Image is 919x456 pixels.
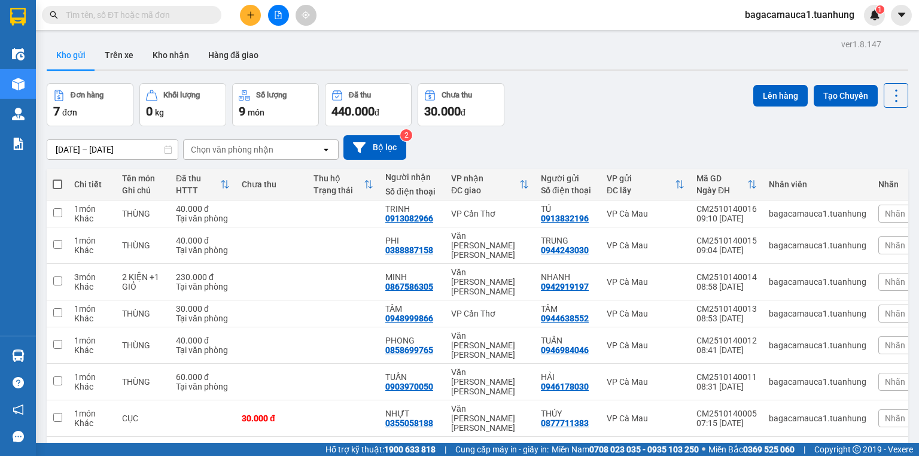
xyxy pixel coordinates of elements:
div: 0355058188 [385,418,433,428]
div: CM2510140016 [696,204,757,214]
img: solution-icon [12,138,25,150]
span: Nhãn [885,241,905,250]
div: bagacamauca1.tuanhung [769,309,866,318]
span: Nhãn [885,209,905,218]
div: Trạng thái [314,186,364,195]
span: kg [155,108,164,117]
div: Văn [PERSON_NAME] [PERSON_NAME] [451,331,529,360]
sup: 1 [876,5,884,14]
div: Thu hộ [314,174,364,183]
div: Chọn văn phòng nhận [191,144,273,156]
div: bagacamauca1.tuanhung [769,209,866,218]
div: Khác [74,345,110,355]
div: 0388887158 [385,245,433,255]
span: search [50,11,58,19]
div: Khác [74,382,110,391]
th: Toggle SortBy [601,169,690,200]
th: Toggle SortBy [690,169,763,200]
span: question-circle [13,377,24,388]
div: Khác [74,418,110,428]
div: Đã thu [176,174,220,183]
div: CM2510140013 [696,304,757,314]
div: 08:41 [DATE] [696,345,757,355]
div: bagacamauca1.tuanhung [769,414,866,423]
span: Nhãn [885,414,905,423]
strong: 0369 525 060 [743,445,795,454]
div: 1 món [74,204,110,214]
div: Số điện thoại [541,186,595,195]
div: 0913832196 [541,214,589,223]
span: 1 [878,5,882,14]
span: message [13,431,24,442]
span: Nhãn [885,277,905,287]
div: Khác [74,314,110,323]
button: Lên hàng [753,85,808,107]
div: VP nhận [451,174,519,183]
div: VP Cà Mau [607,309,684,318]
button: Khối lượng0kg [139,83,226,126]
div: Đơn hàng [71,91,104,99]
img: warehouse-icon [12,349,25,362]
div: 08:31 [DATE] [696,382,757,391]
div: 0944243030 [541,245,589,255]
span: đ [461,108,465,117]
div: VP Cà Mau [607,341,684,350]
div: CM2510140015 [696,236,757,245]
div: VP Cà Mau [607,241,684,250]
div: MINH [385,272,439,282]
div: Ghi chú [122,186,164,195]
div: TÂM [385,304,439,314]
div: Số điện thoại [385,187,439,196]
div: TÂM [541,304,595,314]
span: món [248,108,264,117]
div: 0944638552 [541,314,589,323]
img: logo-vxr [10,8,26,26]
div: THÙNG [122,209,164,218]
div: 0877711383 [541,418,589,428]
img: icon-new-feature [869,10,880,20]
div: ĐC lấy [607,186,675,195]
span: bagacamauca1.tuanhung [735,7,864,22]
div: 0942919197 [541,282,589,291]
div: TUẤN [541,336,595,345]
button: plus [240,5,261,26]
div: bagacamauca1.tuanhung [769,341,866,350]
div: 0913082966 [385,214,433,223]
span: Hỗ trợ kỹ thuật: [325,443,436,456]
span: Miền Bắc [708,443,795,456]
div: THÙNG [122,241,164,250]
div: VP Cần Thơ [451,209,529,218]
th: Toggle SortBy [445,169,535,200]
div: Tại văn phòng [176,214,230,223]
input: Select a date range. [47,140,178,159]
div: 60.000 đ [176,372,230,382]
div: PHI [385,236,439,245]
span: Miền Nam [552,443,699,456]
div: CM2510140014 [696,272,757,282]
div: Tên món [122,174,164,183]
div: 0946178030 [541,382,589,391]
span: đơn [62,108,77,117]
div: Chi tiết [74,180,110,189]
div: VP Cà Mau [607,209,684,218]
img: warehouse-icon [12,48,25,60]
div: VP Cà Mau [607,377,684,387]
div: VP Cà Mau [607,414,684,423]
div: Tại văn phòng [176,314,230,323]
div: HẢI [541,372,595,382]
div: ĐC giao [451,186,519,195]
span: 7 [53,104,60,118]
strong: 0708 023 035 - 0935 103 250 [589,445,699,454]
div: CỤC [122,414,164,423]
div: Tại văn phòng [176,345,230,355]
th: Toggle SortBy [308,169,379,200]
span: caret-down [896,10,907,20]
div: bagacamauca1.tuanhung [769,377,866,387]
div: 40.000 đ [176,236,230,245]
div: ver 1.8.147 [841,38,881,51]
div: VP gửi [607,174,675,183]
div: Người gửi [541,174,595,183]
button: Trên xe [95,41,143,69]
div: Chưa thu [442,91,472,99]
span: notification [13,404,24,415]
